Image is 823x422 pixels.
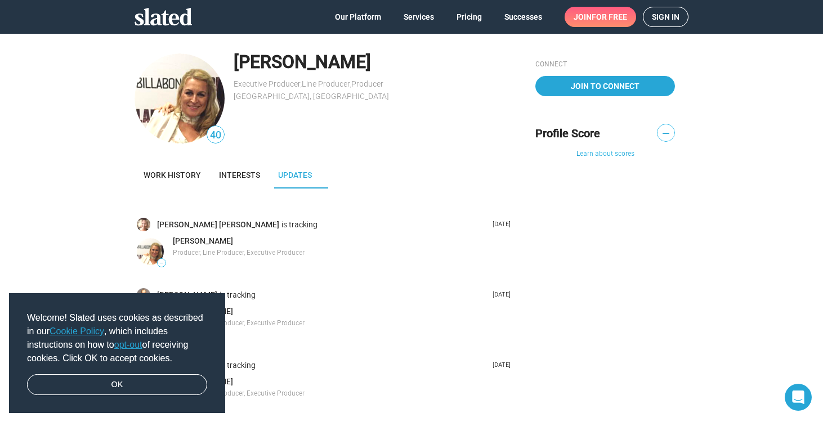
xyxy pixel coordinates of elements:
span: — [158,260,166,266]
a: [PERSON_NAME] [157,290,220,300]
span: Updates [278,170,312,179]
span: for free [592,7,627,27]
a: [PERSON_NAME] [PERSON_NAME] [157,219,281,230]
img: Susan Smith Alvis [137,218,150,231]
a: Updates [269,161,321,188]
p: [DATE] [488,291,511,299]
a: Interests [210,161,269,188]
div: Open Intercom Messenger [785,384,812,411]
img: Colin Hurdle [137,288,150,302]
span: Join [574,7,627,27]
a: Executive Producer [234,79,301,88]
a: Work history [135,161,210,188]
span: Producer, Line Producer, Executive Producer [173,249,305,257]
a: Line Producer [302,79,350,88]
span: Pricing [457,7,482,27]
span: Profile Score [535,126,600,141]
div: cookieconsent [9,293,225,414]
a: Sign in [643,7,688,27]
span: Work history [144,170,201,179]
a: [GEOGRAPHIC_DATA], [GEOGRAPHIC_DATA] [234,92,389,101]
a: opt-out [114,340,142,349]
button: Learn about scores [535,150,675,159]
span: — [657,126,674,141]
p: [DATE] [488,221,511,229]
p: [DATE] [488,361,511,370]
div: Connect [535,60,675,69]
a: Join To Connect [535,76,675,96]
a: Our Platform [326,7,390,27]
a: Services [395,7,443,27]
span: [PERSON_NAME] [173,236,233,245]
span: Services [404,7,434,27]
a: dismiss cookie message [27,374,207,396]
span: Producer, Line Producer, Executive Producer [173,389,305,397]
img: Carmel Imrie [135,53,225,143]
span: is tracking [281,219,320,230]
span: Producer, Line Producer, Executive Producer [173,319,305,327]
div: [PERSON_NAME] [234,50,511,74]
a: Successes [495,7,551,27]
span: Welcome! Slated uses cookies as described in our , which includes instructions on how to of recei... [27,311,207,365]
span: 40 [207,128,224,143]
img: Carmel Imrie [137,238,164,265]
span: is tracking [220,290,258,300]
a: [PERSON_NAME] [173,236,233,246]
span: Interests [219,170,260,179]
span: Successes [504,7,542,27]
a: Joinfor free [565,7,636,27]
a: Producer [351,79,383,88]
a: Cookie Policy [50,326,104,336]
span: , [350,82,351,88]
span: is tracking [220,360,258,371]
span: Our Platform [335,7,381,27]
span: , [301,82,302,88]
a: Pricing [448,7,491,27]
span: Sign in [652,7,679,26]
span: Join To Connect [538,76,673,96]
